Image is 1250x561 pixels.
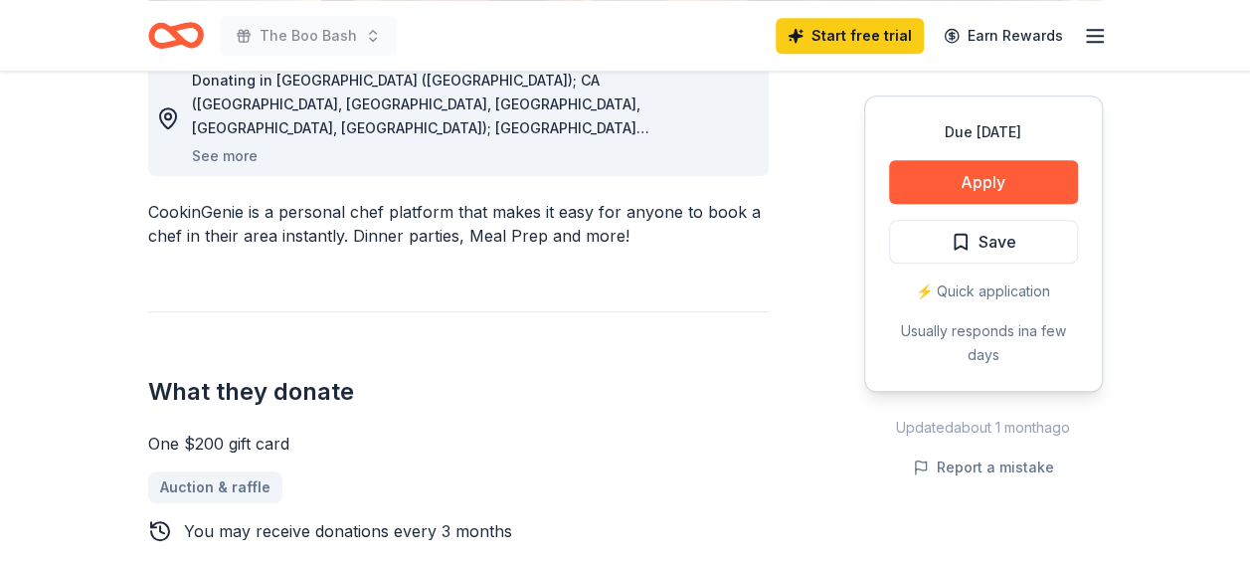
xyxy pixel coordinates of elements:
span: Save [979,229,1016,255]
div: Due [DATE] [889,120,1078,144]
a: Auction & raffle [148,471,282,503]
div: You may receive donations every 3 months [184,519,512,543]
button: Apply [889,160,1078,204]
div: Usually responds in a few days [889,319,1078,367]
div: Updated about 1 month ago [864,416,1103,440]
button: Report a mistake [913,456,1054,479]
a: Home [148,12,204,59]
a: Start free trial [776,18,924,54]
div: CookinGenie is a personal chef platform that makes it easy for anyone to book a chef in their are... [148,200,769,248]
button: Save [889,220,1078,264]
div: ⚡️ Quick application [889,280,1078,303]
h2: What they donate [148,376,769,408]
button: The Boo Bash [220,16,397,56]
span: The Boo Bash [260,24,357,48]
a: Earn Rewards [932,18,1075,54]
button: See more [192,144,258,168]
div: One $200 gift card [148,432,769,456]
